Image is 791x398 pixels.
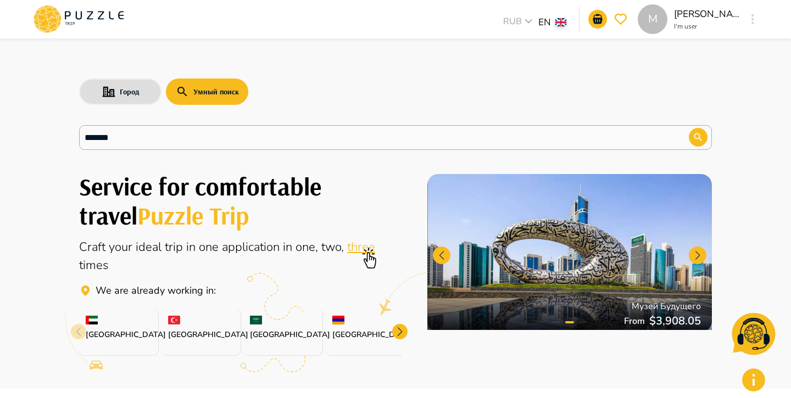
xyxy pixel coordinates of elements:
button: search-with-elastic-search [166,79,248,105]
p: [GEOGRAPHIC_DATA] [168,329,234,340]
div: M [638,4,667,34]
button: search-with-city [79,79,161,105]
span: your [109,239,136,255]
p: [GEOGRAPHIC_DATA] [250,329,316,340]
span: trip [165,239,186,255]
span: three [347,239,375,255]
p: [GEOGRAPHIC_DATA] [332,329,398,340]
p: EN [538,15,551,30]
p: I'm user [674,21,740,31]
div: Online aggregator of travel services to travel around the world. [79,238,402,274]
p: From [624,315,649,328]
span: in [283,239,296,255]
h1: Create your perfect trip with Puzzle Trip. [79,172,402,229]
p: Музей Будущего [632,300,701,313]
p: [PERSON_NAME] [674,7,740,21]
span: Craft [79,239,109,255]
p: $ [649,313,656,329]
div: RUB [500,15,538,31]
p: Travel Service Puzzle Trip [96,283,216,298]
p: 3,908.05 [656,313,701,329]
span: times [79,257,109,273]
span: two, [321,239,347,255]
p: [GEOGRAPHIC_DATA] [86,329,152,340]
span: Puzzle Trip [137,200,249,231]
span: one, [296,239,321,255]
img: lang [555,18,566,26]
span: in [186,239,199,255]
button: go-to-basket-submit-button [588,10,607,29]
span: application [222,239,283,255]
span: ideal [136,239,165,255]
span: one [199,239,222,255]
button: go-to-wishlist-submit-button [611,10,630,29]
